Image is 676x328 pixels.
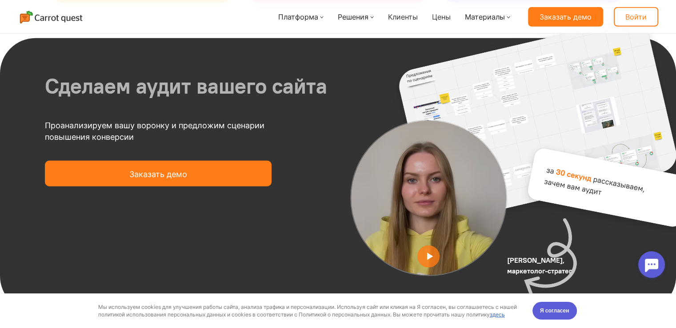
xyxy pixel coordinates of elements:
[507,255,632,265] h4: [PERSON_NAME],
[540,13,569,22] span: Я согласен
[45,74,456,99] h2: Сделаем аудит вашего сайта
[528,7,603,27] a: Заказать демо
[490,18,505,24] a: здесь
[338,12,374,22] a: Решения
[532,8,577,26] button: Я согласен
[432,12,451,22] a: Цены
[507,265,632,276] h4: маркетолог-стратег
[45,161,272,186] a: Заказать демо
[278,12,324,22] a: Платформа
[465,12,510,22] a: Материалы
[388,12,418,22] a: Клиенты
[98,10,522,25] div: Мы используем cookies для улучшения работы сайта, анализа трафика и персонализации. Используя сай...
[614,7,658,27] a: Войти
[45,120,272,143] p: Проанализируем вашу воронку и предложим сценарии повышения конверсии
